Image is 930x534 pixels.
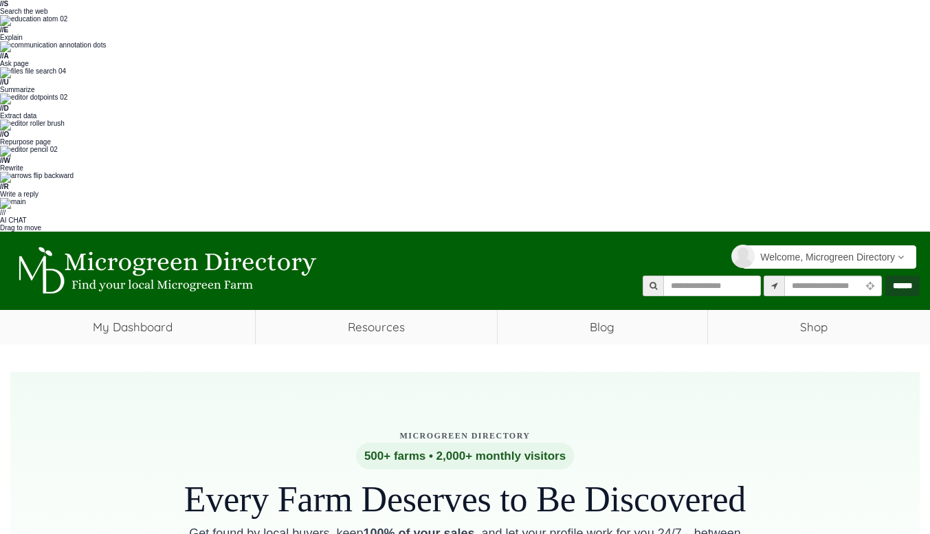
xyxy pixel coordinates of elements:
a: My Dashboard [10,310,255,344]
a: Resources [256,310,498,344]
div: 500+ farms • 2,000+ monthly visitors [356,443,574,469]
a: Blog [498,310,707,344]
a: Shop [708,310,920,344]
div: Microgreen Directory [21,430,909,443]
a: Welcome, Microgreen Directory [742,245,916,269]
img: profile profile holder [731,245,755,268]
i: Use Current Location [863,281,878,291]
h1: Every Farm Deserves to Be Discovered [21,480,909,519]
img: Microgreen Directory [10,247,320,295]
